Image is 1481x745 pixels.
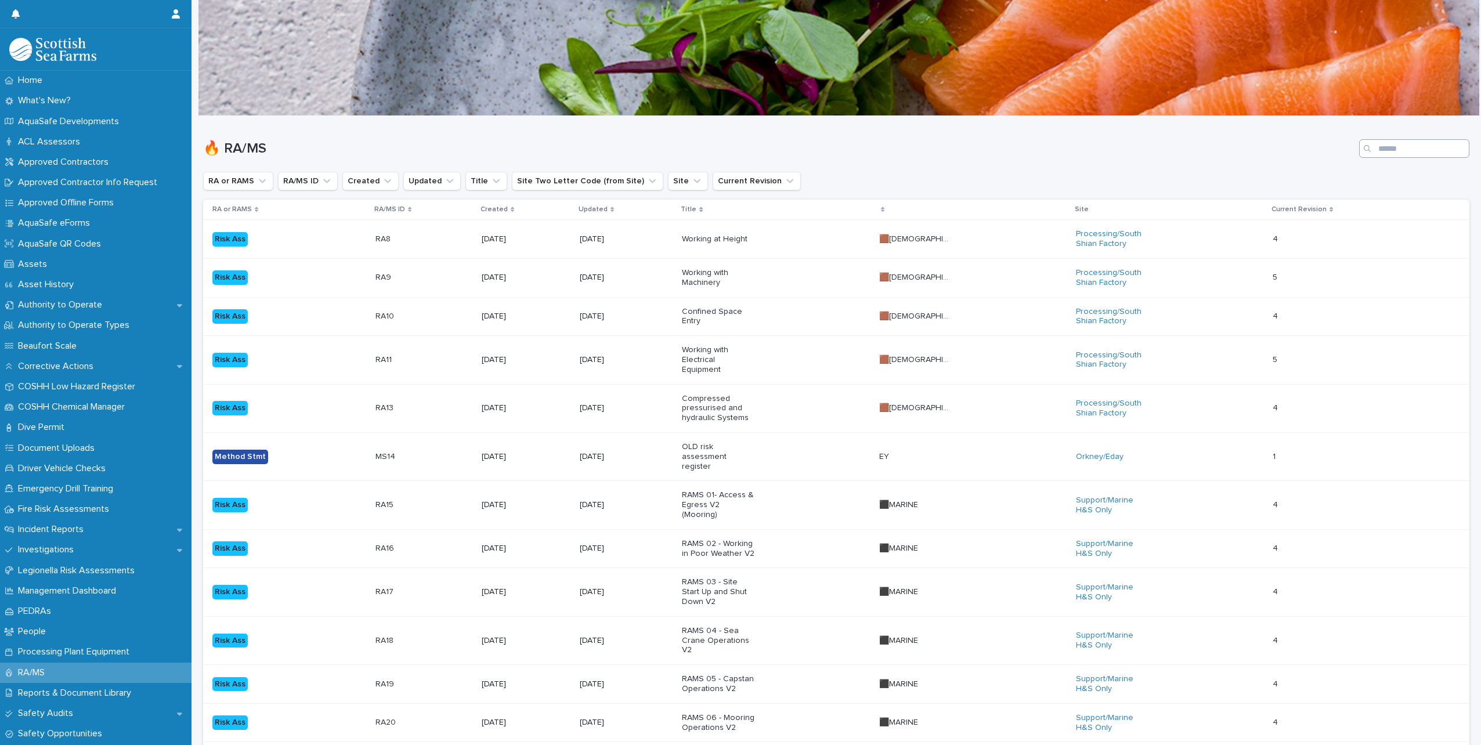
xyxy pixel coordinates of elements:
p: Authority to Operate Types [13,320,139,331]
p: [DATE] [482,718,554,728]
p: RA19 [375,677,396,689]
a: Support/Marine H&S Only [1076,539,1148,559]
p: AquaSafe eForms [13,218,99,229]
p: 5 [1273,353,1280,365]
tr: Risk AssRA19RA19 [DATE][DATE]RAMS 05 - Capstan Operations V2⬛MARINE⬛MARINE Support/Marine H&S Onl... [203,665,1469,704]
p: RA13 [375,401,396,413]
a: Processing/South Shian Factory [1076,268,1148,288]
p: [DATE] [482,636,554,646]
p: ACL Assessors [13,136,89,147]
p: AquaSafe Developments [13,116,128,127]
p: Legionella Risk Assessments [13,565,144,576]
p: EY [879,450,891,462]
p: Fire Risk Assessments [13,504,118,515]
p: RA16 [375,541,396,554]
p: 4 [1273,309,1280,321]
a: Processing/South Shian Factory [1076,307,1148,327]
p: RAMS 04 - Sea Crane Operations V2 [682,626,754,655]
p: 🟫[DEMOGRAPHIC_DATA] [879,401,954,413]
div: Risk Ass [212,677,248,692]
p: RAMS 02 - Working in Poor Weather V2 [682,539,754,559]
p: AquaSafe QR Codes [13,238,110,249]
p: Updated [579,203,608,216]
a: Support/Marine H&S Only [1076,583,1148,602]
input: Search [1359,139,1469,158]
p: 🟫[DEMOGRAPHIC_DATA] [879,270,954,283]
p: Working with Machinery [682,268,754,288]
p: RA18 [375,634,396,646]
p: Processing Plant Equipment [13,646,139,657]
p: 4 [1273,401,1280,413]
p: Reports & Document Library [13,688,140,699]
p: [DATE] [580,544,652,554]
p: Home [13,75,52,86]
p: [DATE] [580,355,652,365]
p: Corrective Actions [13,361,103,372]
p: OLD risk assessment register [682,442,754,471]
p: [DATE] [482,679,554,689]
p: MS14 [375,450,398,462]
a: Processing/South Shian Factory [1076,229,1148,249]
a: Processing/South Shian Factory [1076,350,1148,370]
p: RA8 [375,232,393,244]
div: Risk Ass [212,270,248,285]
p: ⬛MARINE [879,585,920,597]
div: Risk Ass [212,498,248,512]
tr: Risk AssRA17RA17 [DATE][DATE]RAMS 03 - Site Start Up and Shut Down V2⬛MARINE⬛MARINE Support/Marin... [203,568,1469,616]
a: Support/Marine H&S Only [1076,631,1148,650]
a: Support/Marine H&S Only [1076,496,1148,515]
h1: 🔥 RA/MS [203,140,1354,157]
div: Risk Ass [212,541,248,556]
p: 4 [1273,585,1280,597]
p: RAMS 05 - Capstan Operations V2 [682,674,754,694]
p: Document Uploads [13,443,104,454]
p: Working at Height [682,234,754,244]
p: RA15 [375,498,396,510]
p: Incident Reports [13,524,93,535]
p: Approved Contractor Info Request [13,177,167,188]
p: Approved Offline Forms [13,197,123,208]
p: [DATE] [580,312,652,321]
div: Risk Ass [212,585,248,599]
tr: Risk AssRA20RA20 [DATE][DATE]RAMS 06 - Mooring Operations V2⬛MARINE⬛MARINE Support/Marine H&S Onl... [203,703,1469,742]
p: [DATE] [482,544,554,554]
p: Current Revision [1272,203,1327,216]
p: RA10 [375,309,396,321]
p: [DATE] [580,718,652,728]
p: 4 [1273,715,1280,728]
p: Safety Opportunities [13,728,111,739]
p: [DATE] [482,403,554,413]
p: ⬛MARINE [879,541,920,554]
p: ⬛MARINE [879,715,920,728]
p: [DATE] [482,273,554,283]
p: Dive Permit [13,422,74,433]
a: Support/Marine H&S Only [1076,713,1148,733]
p: 1 [1273,450,1278,462]
p: 🟫[DEMOGRAPHIC_DATA] [879,232,954,244]
p: Asset History [13,279,83,290]
p: 4 [1273,634,1280,646]
p: 4 [1273,541,1280,554]
p: Authority to Operate [13,299,111,310]
p: [DATE] [482,500,554,510]
p: [DATE] [580,452,652,462]
p: [DATE] [482,587,554,597]
p: ⬛MARINE [879,498,920,510]
button: Title [465,172,507,190]
p: [DATE] [580,273,652,283]
p: [DATE] [482,355,554,365]
p: ⬛MARINE [879,677,920,689]
button: RA/MS ID [278,172,338,190]
tr: Risk AssRA13RA13 [DATE][DATE]Compressed pressurised and hydraulic Systems🟫[DEMOGRAPHIC_DATA]🟫[DEM... [203,384,1469,432]
p: [DATE] [482,452,554,462]
p: Approved Contractors [13,157,118,168]
p: Driver Vehicle Checks [13,463,115,474]
p: Emergency Drill Training [13,483,122,494]
p: Management Dashboard [13,585,125,596]
p: COSHH Chemical Manager [13,402,134,413]
p: COSHH Low Hazard Register [13,381,145,392]
p: People [13,626,55,637]
div: Risk Ass [212,401,248,415]
a: Processing/South Shian Factory [1076,399,1148,418]
p: RA17 [375,585,396,597]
